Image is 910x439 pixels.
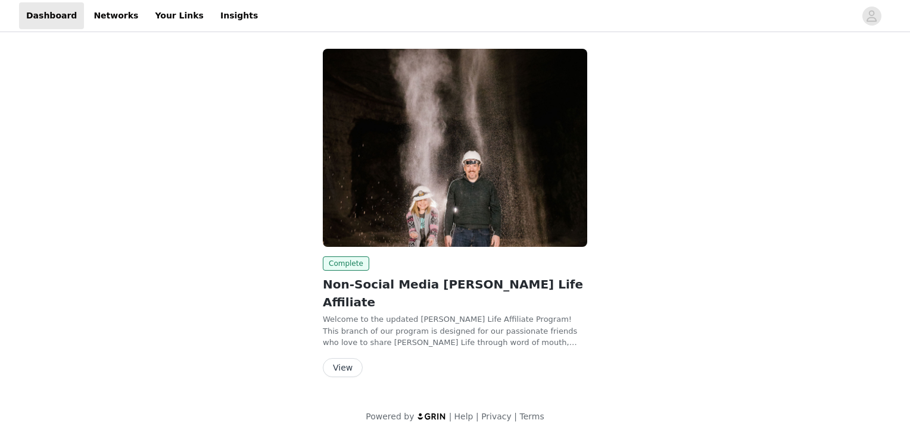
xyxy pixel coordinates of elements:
[481,412,512,421] a: Privacy
[866,7,877,26] div: avatar
[449,412,452,421] span: |
[323,363,363,372] a: View
[366,412,414,421] span: Powered by
[417,412,447,420] img: logo
[454,412,473,421] a: Help
[86,2,145,29] a: Networks
[148,2,211,29] a: Your Links
[476,412,479,421] span: |
[213,2,265,29] a: Insights
[323,275,587,311] h2: Non-Social Media [PERSON_NAME] Life Affiliate
[323,49,587,247] img: Redmond
[19,2,84,29] a: Dashboard
[519,412,544,421] a: Terms
[323,313,587,349] p: Welcome to the updated [PERSON_NAME] Life Affiliate Program! This branch of our program is design...
[323,256,369,271] span: Complete
[514,412,517,421] span: |
[323,358,363,377] button: View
